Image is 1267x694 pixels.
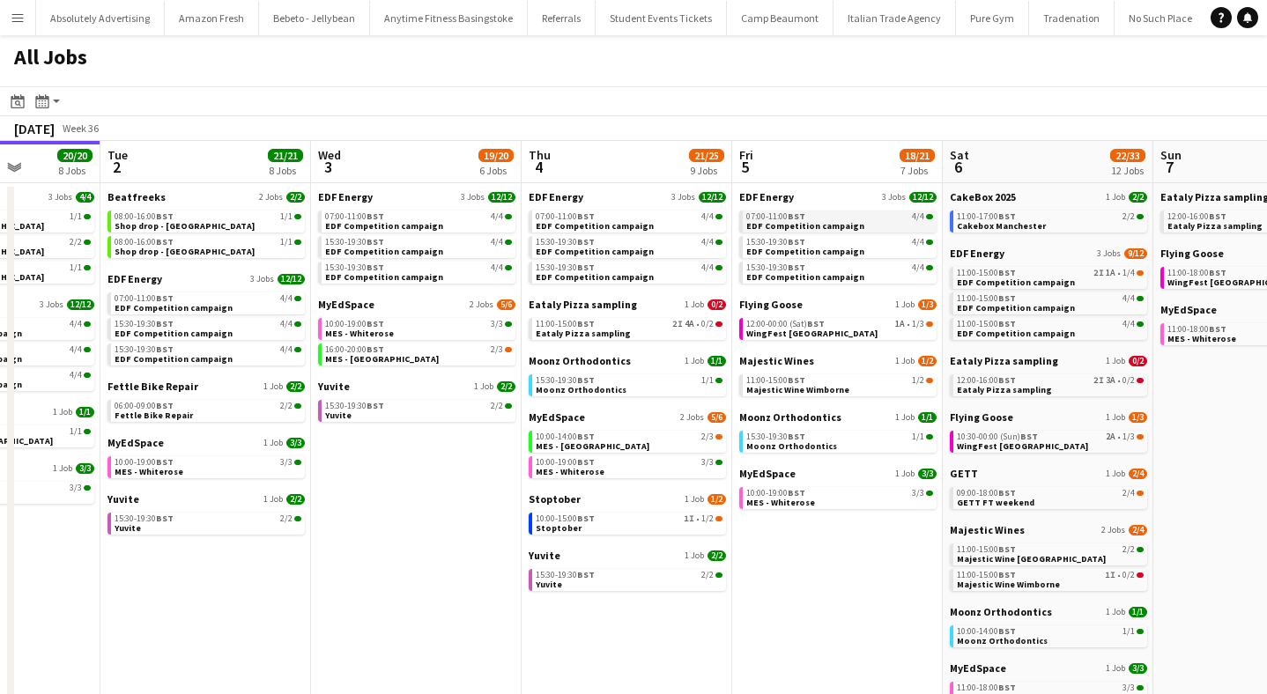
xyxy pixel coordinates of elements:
span: 2/2 [280,402,293,410]
a: EDF Energy3 Jobs12/12 [529,190,726,203]
a: Flying Goose1 Job1/3 [739,298,937,311]
div: • [746,320,933,329]
span: 15:30-19:30 [536,238,595,247]
span: 1 Job [685,356,704,366]
span: 2I [1093,269,1104,277]
span: 1/1 [280,212,293,221]
span: EDF Competition campaign [325,271,443,283]
span: EDF Competition campaign [957,302,1075,314]
a: 07:00-11:00BST4/4EDF Competition campaign [325,210,512,231]
span: BST [577,236,595,247]
span: 1 Job [895,412,915,423]
span: EDF Energy [950,247,1004,260]
span: MES - Whiterose [1167,333,1236,344]
div: MyEdSpace1 Job3/310:00-19:00BST3/3MES - Whiterose [107,436,305,492]
div: • [957,269,1144,277]
span: 3 Jobs [48,192,72,203]
a: Beatfreeks2 Jobs2/2 [107,190,305,203]
span: 4/4 [1123,320,1135,329]
span: MES - Whiterose [325,328,394,339]
a: 15:30-19:30BST4/4EDF Competition campaign [536,262,722,282]
button: Tradenation [1029,1,1115,35]
a: 11:00-15:00BST4/4EDF Competition campaign [957,292,1144,313]
a: 15:30-19:30BST4/4EDF Competition campaign [746,236,933,256]
span: EDF Energy [318,190,373,203]
span: 12:00-16:00 [1167,212,1226,221]
span: 2/2 [1129,192,1147,203]
span: 1/1 [708,356,726,366]
span: 15:30-19:30 [536,263,595,272]
span: 1 Job [53,407,72,417]
span: BST [1209,210,1226,222]
span: 4/4 [491,263,503,272]
button: Italian Trade Agency [834,1,956,35]
span: 4/4 [912,212,924,221]
span: Moonz Orthodontics [739,410,841,424]
span: Moonz Orthodontics [529,354,631,367]
span: BST [1020,431,1038,442]
span: 4/4 [1123,294,1135,303]
a: 15:30-19:30BST1/1Moonz Orthodontics [746,431,933,451]
div: Majestic Wines1 Job1/211:00-15:00BST1/2Majestic Wine Wimborne [739,354,937,410]
span: 2/2 [491,402,503,410]
a: 08:00-16:00BST1/1Shop drop - [GEOGRAPHIC_DATA] [115,210,301,231]
span: 2/3 [701,432,714,441]
span: 4/4 [280,294,293,303]
a: EDF Energy3 Jobs9/12 [950,247,1147,260]
a: 08:00-16:00BST1/1Shop drop - [GEOGRAPHIC_DATA] [115,236,301,256]
button: Absolutely Advertising [36,1,165,35]
span: 12/12 [909,192,937,203]
div: Flying Goose1 Job1/312:00-00:00 (Sat)BST1A•1/3WingFest [GEOGRAPHIC_DATA] [739,298,937,354]
span: Majestic Wines [739,354,814,367]
span: MyEdSpace [318,298,374,311]
button: Referrals [528,1,596,35]
span: EDF Competition campaign [536,246,654,257]
span: BST [998,292,1016,304]
span: BST [156,400,174,411]
div: Eataly Pizza sampling1 Job0/211:00-15:00BST2I4A•0/2Eataly Pizza sampling [529,298,726,354]
span: BST [577,210,595,222]
div: Moonz Orthodontics1 Job1/115:30-19:30BST1/1Moonz Orthodontics [739,410,937,467]
span: BST [156,236,174,247]
span: 1/1 [76,407,94,417]
span: 08:00-16:00 [115,212,174,221]
span: 1/3 [1129,412,1147,423]
a: 15:30-19:30BST4/4EDF Competition campaign [325,236,512,256]
div: Eataly Pizza sampling1 Job0/212:00-16:00BST2I3A•0/2Eataly Pizza sampling [950,354,1147,410]
span: 15:30-19:30 [325,238,384,247]
span: 3 Jobs [671,192,695,203]
span: Flying Goose [950,410,1013,424]
span: 15:30-19:30 [746,238,805,247]
span: BST [1209,267,1226,278]
div: • [957,376,1144,385]
a: Flying Goose1 Job1/3 [950,410,1147,424]
a: 10:00-19:00BST3/3MES - Whiterose [325,318,512,338]
span: 2/2 [497,381,515,392]
span: 4/4 [912,263,924,272]
span: Cakebox Manchester [957,220,1046,232]
span: Fettle Bike Repair [107,380,198,393]
a: 07:00-11:00BST4/4EDF Competition campaign [536,210,722,231]
span: 07:00-11:00 [536,212,595,221]
span: EDF Competition campaign [746,220,864,232]
span: 2/2 [1123,212,1135,221]
button: Student Events Tickets [596,1,727,35]
a: MyEdSpace2 Jobs5/6 [318,298,515,311]
a: 11:00-17:00BST2/2Cakebox Manchester [957,210,1144,231]
span: Eataly Pizza sampling [957,384,1052,395]
a: MyEdSpace1 Job3/3 [107,436,305,449]
span: EDF Competition campaign [536,220,654,232]
a: 16:00-20:00BST2/3MES - [GEOGRAPHIC_DATA] [325,343,512,364]
span: 2 Jobs [680,412,704,423]
span: 15:30-19:30 [115,345,174,354]
span: 4/4 [70,345,82,354]
span: EDF Competition campaign [746,271,864,283]
span: BST [367,262,384,273]
span: BST [788,374,805,386]
a: 11:00-15:00BST1/2Majestic Wine Wimborne [746,374,933,395]
span: Yuvite [318,380,350,393]
span: 1/3 [1123,432,1135,441]
span: 3 Jobs [882,192,906,203]
span: WingFest Bristol [746,328,878,339]
a: EDF Energy3 Jobs12/12 [739,190,937,203]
